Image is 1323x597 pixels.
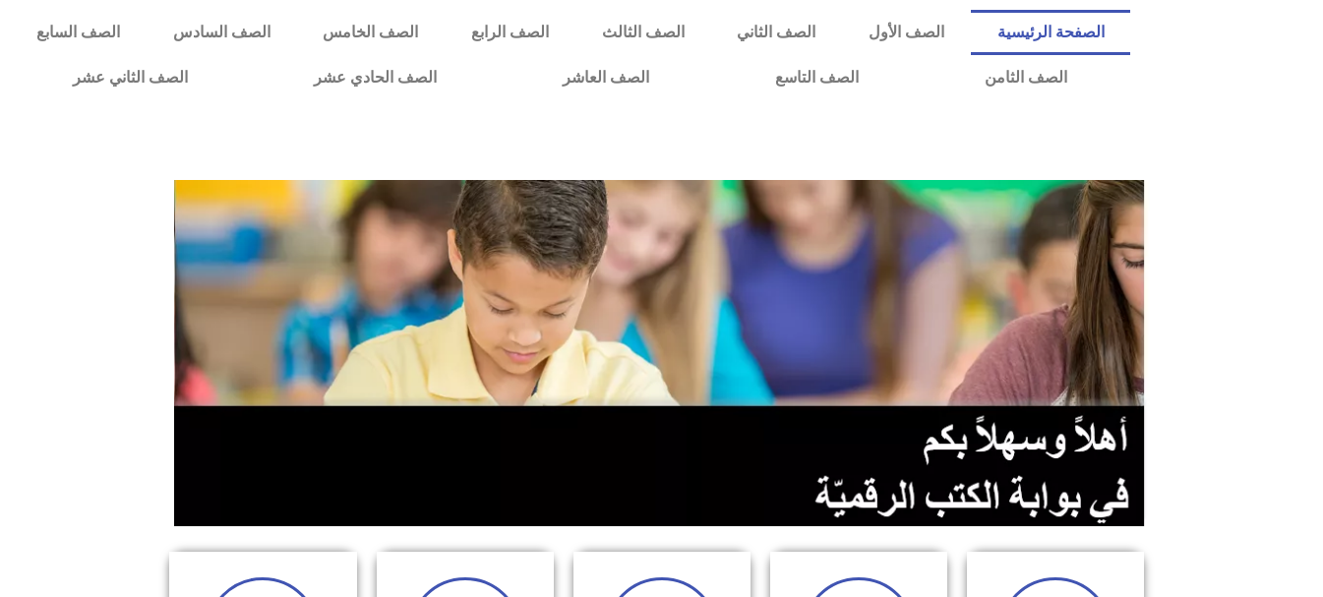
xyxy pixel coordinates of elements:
[147,10,297,55] a: الصف السادس
[251,55,500,100] a: الصف الحادي عشر
[296,10,445,55] a: الصف الخامس
[971,10,1131,55] a: الصفحة الرئيسية
[922,55,1130,100] a: الصف الثامن
[712,55,922,100] a: الصف التاسع
[500,55,712,100] a: الصف العاشر
[710,10,842,55] a: الصف الثاني
[575,10,711,55] a: الصف الثالث
[10,55,251,100] a: الصف الثاني عشر
[445,10,575,55] a: الصف الرابع
[842,10,971,55] a: الصف الأول
[10,10,147,55] a: الصف السابع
